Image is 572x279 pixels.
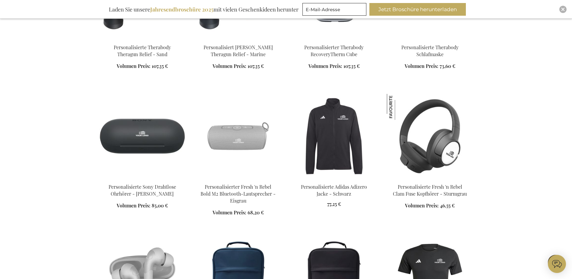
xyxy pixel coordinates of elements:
b: Jahresendbroschüre 2025 [150,6,213,13]
img: Personalisierter Fresh 'n Rebel Bold M2 Bluetooth-Lautsprecher - Eisgrau [195,94,281,178]
a: Personalised Sony Wireless Earbuds - Black [99,176,185,182]
span: Volumen Preis: [213,209,246,216]
a: Personalisiert Therabody Theragun Relief - Marine [195,37,281,42]
span: 107,35 € [343,63,360,69]
a: Personalised Adidas Adizero Jack - Black [291,176,377,182]
a: Personalisierte Therabody Theragun Relief - Sand [99,37,185,42]
a: Personalisierte Therabody Schlafmaske [387,37,473,42]
a: Personalisierter Therabody RecoveryTherm Cube [304,44,364,57]
img: Personalised Adidas Adizero Jack - Black [291,94,377,178]
span: 107,35 € [152,63,168,69]
a: Personalisierte Therabody Schlafmaske [401,44,459,57]
span: 68,20 € [248,209,264,216]
span: Volumen Preis: [117,202,150,209]
a: Volumen Preis: 107,35 € [213,63,264,70]
a: Personalisierter Therabody RecoveryTherm Cube [291,37,377,42]
img: Personalised Sony Wireless Earbuds - Black [99,94,185,178]
span: Volumen Preis: [405,202,439,209]
a: Personalisierter Fresh 'n Rebel Bold M2 Bluetooth-Lautsprecher - Eisgrau [201,184,276,204]
a: Personalisierter Fresh 'n Rebel Bold M2 Bluetooth-Lautsprecher - Eisgrau [195,176,281,182]
span: 85,00 € [152,202,168,209]
span: Volumen Preis: [117,63,150,69]
span: 107,35 € [248,63,264,69]
a: Volumen Preis: 107,35 € [117,63,168,70]
span: 73,60 € [440,63,455,69]
a: Personalisiert [PERSON_NAME] Theragun Relief - Marine [204,44,273,57]
a: Volumen Preis: 46,55 € [405,202,455,209]
a: Personalisierte Fresh 'n Rebel Clam Fuse Kopfhörer - Sturmgrau [393,184,467,197]
a: Personalisierte Therabody Theragun Relief - Sand [114,44,171,57]
a: Volumen Preis: 73,60 € [405,63,455,70]
iframe: belco-activator-frame [548,255,566,273]
form: marketing offers and promotions [302,3,368,18]
span: 46,55 € [440,202,455,209]
span: Volumen Preis: [213,63,246,69]
span: Volumen Preis: [308,63,342,69]
a: Personalised Fresh 'n Rebel Clam Fuse Headphone - Storm Grey Personalisierte Fresh 'n Rebel Clam ... [387,176,473,182]
a: Volumen Preis: 85,00 € [117,202,168,209]
img: Close [561,8,565,11]
img: Personalisierte Fresh 'n Rebel Clam Fuse Kopfhörer - Sturmgrau [387,94,413,120]
a: Personalisierte Adidas Adizero Jacke - Schwarz [301,184,367,197]
a: Volumen Preis: 107,35 € [308,63,360,70]
input: E-Mail-Adresse [302,3,366,16]
span: 77,25 € [327,201,341,207]
span: Volumen Preis: [405,63,438,69]
div: Close [559,6,567,13]
a: Volumen Preis: 68,20 € [213,209,264,216]
a: Personalisierte Sony Drahtlose Ohrhörer - [PERSON_NAME] [109,184,176,197]
img: Personalised Fresh 'n Rebel Clam Fuse Headphone - Storm Grey [387,94,473,178]
div: Laden Sie unsere mit vielen Geschenkideen herunter [106,3,301,16]
button: Jetzt Broschüre herunterladen [369,3,466,16]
